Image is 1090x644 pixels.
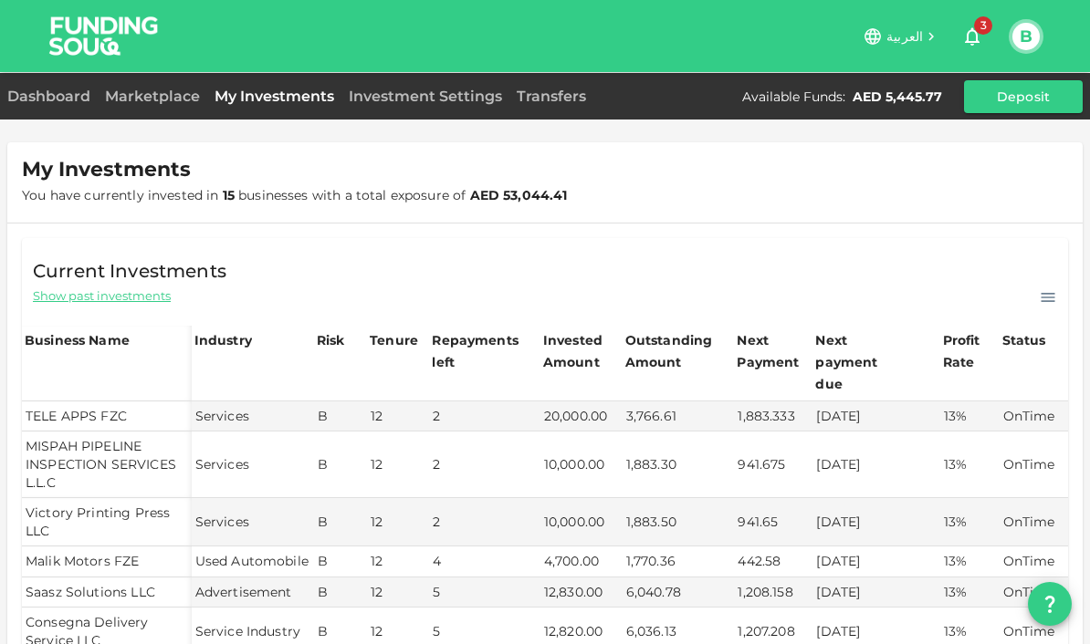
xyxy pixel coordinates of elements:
[1000,546,1068,576] td: OnTime
[623,498,735,546] td: 1,883.50
[812,498,939,546] td: [DATE]
[812,546,939,576] td: [DATE]
[98,88,207,105] a: Marketplace
[429,577,540,608] td: 5
[192,498,314,546] td: Services
[370,329,418,351] div: Tenure
[432,329,523,373] div: Repayments left
[192,546,314,576] td: Used Automobile
[623,546,735,576] td: 1,770.36
[540,401,623,431] td: 20,000.00
[940,546,1000,576] td: 13%
[22,546,192,576] td: Malik Motors FZE
[625,329,717,373] div: Outstanding Amount
[943,329,997,373] div: Profit Rate
[33,256,226,286] span: Current Investments
[1028,582,1072,626] button: question
[22,157,191,182] span: My Investments
[1000,401,1068,431] td: OnTime
[1002,329,1048,351] div: Status
[429,498,540,546] td: 2
[22,431,192,498] td: MISPAH PIPELINE INSPECTION SERVICES L.L.C
[22,577,192,608] td: Saasz Solutions LLC
[940,577,1000,608] td: 13%
[25,329,130,351] div: Business Name
[7,88,98,105] a: Dashboard
[22,187,568,203] span: You have currently invested in businesses with a total exposure of
[540,498,623,546] td: 10,000.00
[192,431,314,498] td: Services
[812,401,939,431] td: [DATE]
[314,431,367,498] td: B
[1000,431,1068,498] td: OnTime
[974,16,992,35] span: 3
[954,18,990,55] button: 3
[623,401,735,431] td: 3,766.61
[22,401,192,431] td: TELE APPS FZC
[314,577,367,608] td: B
[314,546,367,576] td: B
[940,431,1000,498] td: 13%
[367,546,429,576] td: 12
[317,329,353,351] div: Risk
[367,431,429,498] td: 12
[207,88,341,105] a: My Investments
[812,431,939,498] td: [DATE]
[737,329,810,373] div: Next Payment
[815,329,907,395] div: Next payment due
[367,401,429,431] td: 12
[540,431,623,498] td: 10,000.00
[314,498,367,546] td: B
[429,431,540,498] td: 2
[429,546,540,576] td: 4
[734,577,812,608] td: 1,208.158
[623,577,735,608] td: 6,040.78
[33,287,171,305] span: Show past investments
[940,498,1000,546] td: 13%
[623,431,735,498] td: 1,883.30
[192,401,314,431] td: Services
[470,187,568,203] strong: AED 53,044.41
[742,88,845,106] div: Available Funds :
[223,187,235,203] strong: 15
[1000,577,1068,608] td: OnTime
[540,577,623,608] td: 12,830.00
[540,546,623,576] td: 4,700.00
[734,498,812,546] td: 941.65
[367,577,429,608] td: 12
[543,329,620,373] div: Invested Amount
[192,577,314,608] td: Advertisement
[1012,23,1040,50] button: B
[314,401,367,431] td: B
[734,546,812,576] td: 442.58
[734,401,812,431] td: 1,883.333
[509,88,593,105] a: Transfers
[734,431,812,498] td: 941.675
[429,401,540,431] td: 2
[194,329,252,351] div: Industry
[886,28,923,45] span: العربية
[964,80,1083,113] button: Deposit
[341,88,509,105] a: Investment Settings
[367,498,429,546] td: 12
[22,498,192,546] td: Victory Printing Press LLC
[1000,498,1068,546] td: OnTime
[812,577,939,608] td: [DATE]
[940,401,1000,431] td: 13%
[853,88,942,106] div: AED 5,445.77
